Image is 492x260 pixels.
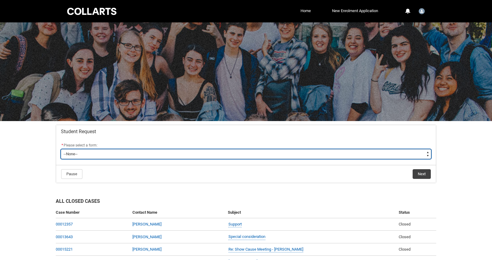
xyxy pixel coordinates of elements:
th: Status [396,207,436,218]
a: [PERSON_NAME] [132,235,161,239]
a: Home [299,6,312,15]
h2: All Closed Cases [56,198,436,207]
span: Closed [399,247,411,252]
a: [PERSON_NAME] [132,247,161,252]
a: Support [228,221,242,228]
span: Please select a form: [64,143,98,147]
button: Next [413,169,431,179]
th: Case Number [56,207,130,218]
a: [PERSON_NAME] [132,222,161,226]
button: User Profile Student.emaddy.20230906 [417,6,426,15]
span: Closed [399,222,411,226]
article: Redu_Student_Request flow [56,125,436,183]
a: New Enrolment Application [331,6,380,15]
th: Contact Name [130,207,225,218]
span: Student Request [61,129,96,135]
a: 00013643 [56,235,73,239]
img: Student.emaddy.20230906 [419,8,425,14]
a: Special consideration [228,234,265,240]
button: Pause [61,169,82,179]
a: 00015221 [56,247,73,252]
a: Re: Show Cause Meeting - [PERSON_NAME] [228,246,303,253]
a: 00012357 [56,222,73,226]
th: Subject [225,207,396,218]
abbr: required [62,143,63,147]
span: Closed [399,235,411,239]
